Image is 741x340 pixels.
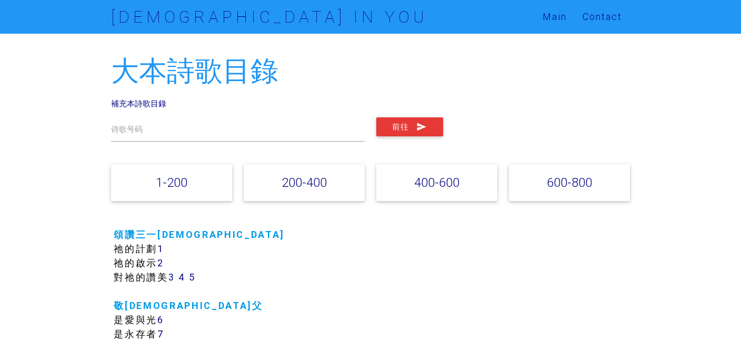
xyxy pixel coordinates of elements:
button: 前往 [376,117,443,136]
a: 4 [178,271,186,283]
a: 6 [157,314,164,326]
a: 1 [157,243,164,255]
a: 400-600 [414,175,459,190]
iframe: Chat [696,293,733,332]
a: 5 [189,271,196,283]
a: 200-400 [282,175,327,190]
a: 1-200 [156,175,187,190]
a: 補充本詩歌目錄 [111,98,166,108]
a: 600-800 [547,175,592,190]
a: 3 [168,271,175,283]
a: 敬[DEMOGRAPHIC_DATA]父 [114,299,263,312]
h2: 大本詩歌目錄 [111,56,630,87]
label: 诗歌号码 [111,124,143,136]
a: 頌讚三一[DEMOGRAPHIC_DATA] [114,228,285,241]
a: 7 [157,328,165,340]
a: 2 [157,257,164,269]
